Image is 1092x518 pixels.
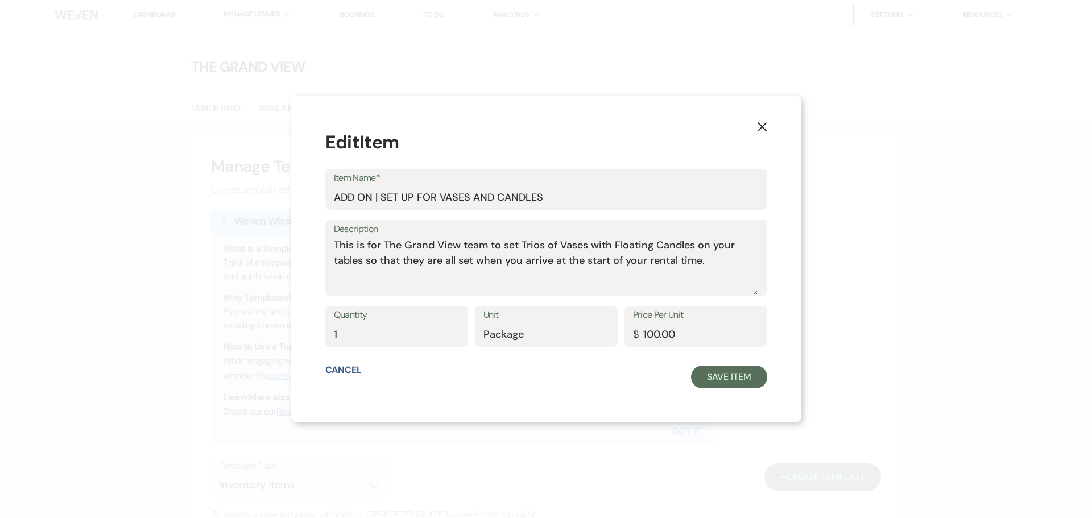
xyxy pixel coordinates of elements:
label: Unit [483,307,609,324]
label: Quantity [334,307,460,324]
textarea: This is for The Grand View team to set Trios of Vases with Floating Candles on your tables so tha... [334,238,759,295]
label: Item Name* [334,170,759,187]
div: $ [633,327,638,342]
h2: Edit Item [325,130,767,155]
label: Price Per Unit [633,307,759,324]
label: Description [334,221,759,238]
button: Save Item [691,366,767,388]
button: Cancel [325,366,362,375]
